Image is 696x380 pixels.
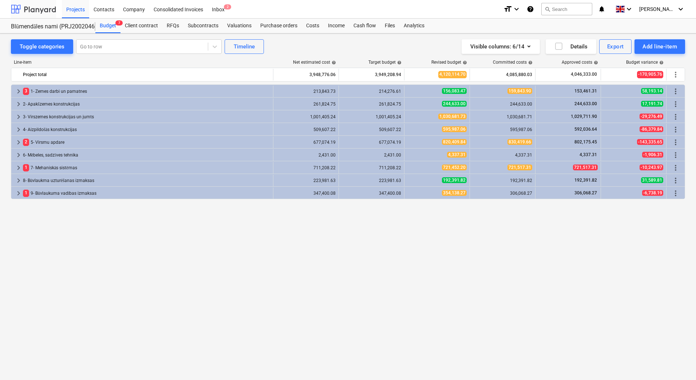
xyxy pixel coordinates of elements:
span: More actions [671,176,680,185]
span: keyboard_arrow_right [14,112,23,121]
button: Export [599,39,632,54]
div: 8- Būvlaukma uzturēšanas izmaksas [23,175,270,186]
span: More actions [671,112,680,121]
span: More actions [671,138,680,147]
a: Client contract [120,19,162,33]
div: Visible columns : 6/14 [470,42,531,51]
div: Target budget [368,60,402,65]
span: 1,029,711.90 [570,114,598,119]
button: Visible columns:6/14 [462,39,540,54]
span: More actions [671,100,680,108]
div: 6- Mēbeles, sadzīves tehnika [23,149,270,161]
button: Search [541,3,592,15]
div: 595,987.06 [473,127,532,132]
span: 192,391.82 [574,178,598,183]
div: 347,400.08 [342,191,401,196]
span: 2 [23,139,29,146]
i: Knowledge base [527,5,534,13]
button: Timeline [225,39,264,54]
i: notifications [598,5,605,13]
span: More actions [671,189,680,198]
span: help [527,60,533,65]
div: 677,074.19 [276,140,336,145]
div: Timeline [234,42,255,51]
div: 244,633.00 [473,102,532,107]
span: -6,738.19 [642,190,663,196]
span: 153,461.31 [574,88,598,94]
a: Income [324,19,349,33]
div: 192,391.82 [473,178,532,183]
span: More actions [671,151,680,159]
span: 7 [115,20,123,25]
span: 1,030,681.73 [438,114,467,119]
span: 192,391.82 [442,177,467,183]
div: 214,276.61 [342,89,401,94]
span: keyboard_arrow_right [14,176,23,185]
div: 509,607.22 [342,127,401,132]
span: -1,906.31 [642,152,663,158]
span: -10,243.97 [640,165,663,170]
div: 2,431.00 [276,153,336,158]
span: 4,120,114.70 [438,71,467,78]
span: keyboard_arrow_right [14,125,23,134]
span: 1 [23,190,29,197]
span: keyboard_arrow_right [14,100,23,108]
div: 3,948,776.06 [276,69,336,80]
div: Toggle categories [20,42,64,51]
a: Cash flow [349,19,380,33]
span: 4,337.31 [447,152,467,158]
span: 1 [23,164,29,171]
span: 58,193.14 [641,88,663,94]
span: 3 [23,88,29,95]
div: 509,607.22 [276,127,336,132]
span: 354,138.27 [442,190,467,196]
i: keyboard_arrow_down [676,5,685,13]
span: 721,517.31 [573,165,598,170]
span: help [396,60,402,65]
div: 5- Virsmu apdare [23,136,270,148]
span: 595,987.06 [442,126,467,132]
a: Valuations [223,19,256,33]
span: 156,083.47 [442,88,467,94]
a: Budget7 [95,19,120,33]
a: Purchase orders [256,19,302,33]
span: More actions [671,125,680,134]
span: help [592,60,598,65]
a: Files [380,19,399,33]
div: Approved costs [562,60,598,65]
span: More actions [671,70,680,79]
div: Chat Widget [660,345,696,380]
i: keyboard_arrow_down [512,5,521,13]
div: 4,337.31 [473,153,532,158]
span: 820,409.84 [442,139,467,145]
span: 721,452.20 [442,165,467,170]
div: Revised budget [431,60,467,65]
span: 721,517.31 [507,165,532,170]
div: 3- Virszemes konstrukcijas un jumts [23,111,270,123]
div: Add line-item [642,42,677,51]
a: Costs [302,19,324,33]
span: 159,843.90 [507,88,532,94]
span: 4,046,333.00 [570,71,598,78]
div: 306,068.27 [473,191,532,196]
span: help [330,60,336,65]
div: 261,824.75 [276,102,336,107]
div: 261,824.75 [342,102,401,107]
span: -29,276.49 [640,114,663,119]
div: Analytics [399,19,429,33]
span: 592,036.64 [574,127,598,132]
span: help [461,60,467,65]
div: Blūmendāles nami (PRJ2002046 Prūšu 1 kārta) Pabeigts [11,23,87,31]
span: 17,191.74 [641,101,663,107]
button: Add line-item [634,39,685,54]
a: RFQs [162,19,183,33]
div: 213,843.73 [276,89,336,94]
